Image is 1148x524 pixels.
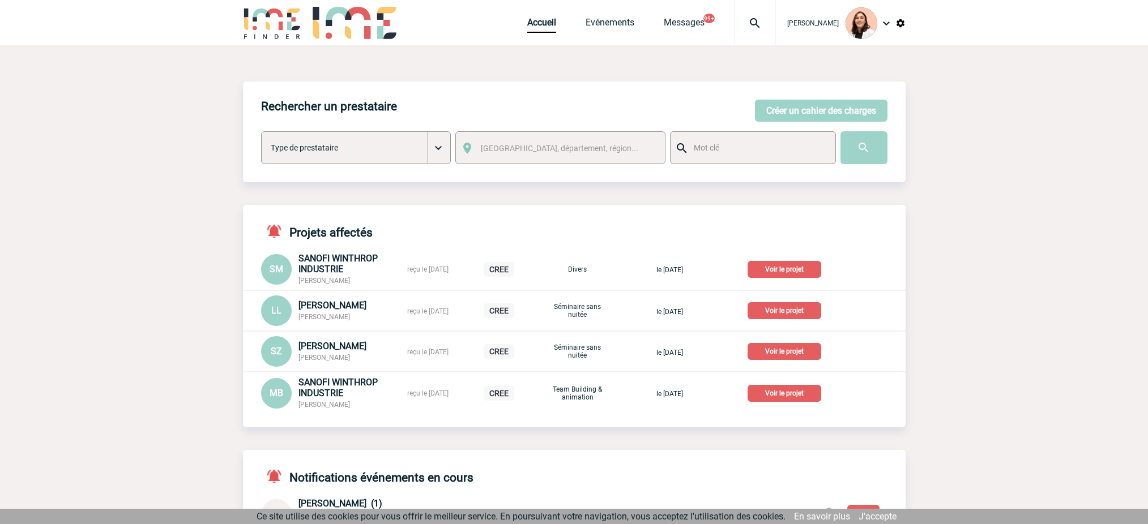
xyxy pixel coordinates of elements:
img: notifications-active-24-px-r.png [266,468,289,484]
a: Evénements [586,17,634,33]
input: Mot clé [691,140,825,155]
p: Voir le projet [748,385,821,402]
span: [PERSON_NAME] [298,341,366,351]
span: le [DATE] [656,308,683,316]
span: MB [270,388,283,398]
a: Voir le projet [748,387,826,398]
span: [PERSON_NAME] [298,313,350,321]
p: Voir le projet [748,302,821,319]
span: le [DATE] [656,266,683,274]
button: Lire [847,505,880,522]
a: Voir le projet [748,304,826,315]
span: reçu le [DATE] [407,389,449,397]
img: 129834-0.png [846,7,877,39]
span: [PERSON_NAME] (1) [298,498,382,509]
a: Accueil [527,17,556,33]
p: CREE [484,344,514,359]
p: voici le devis fournis par mon manager MErci [PERSON_NAME] [454,505,720,523]
span: le [DATE] [656,390,683,398]
span: [GEOGRAPHIC_DATA], département, région... [481,144,638,153]
img: notifications-active-24-px-r.png [266,223,289,239]
p: Voir le projet [748,343,821,360]
a: Messages [664,17,705,33]
span: LL [271,305,281,316]
span: reçu le [DATE] [407,307,449,315]
span: [PERSON_NAME] [298,401,350,409]
span: SM [270,264,283,274]
p: Divers [549,265,606,273]
span: reçu le [DATE] [407,348,449,356]
span: Ce site utilise des cookies pour vous offrir le meilleur service. En poursuivant votre navigation... [257,511,786,522]
a: En savoir plus [794,511,850,522]
h4: Projets affectés [261,223,373,239]
span: le [DATE] [656,349,683,357]
span: [PERSON_NAME] [298,277,350,285]
span: [PERSON_NAME] [298,300,366,311]
p: Séminaire sans nuitée [549,343,606,359]
p: CREE [484,303,514,318]
h4: Notifications événements en cours [261,468,473,484]
span: [PERSON_NAME] [787,19,839,27]
a: VL [PERSON_NAME] (1) CAPGEMINI ENGINEERING RESEARCH AND DEVELOPMENT voici le devis fournis par mo... [261,508,720,519]
span: SANOFI WINTHROP INDUSTRIE [298,253,378,274]
a: Lire [838,507,889,518]
span: [PERSON_NAME] [298,354,350,362]
img: IME-Finder [243,7,302,39]
p: CREE [484,262,514,277]
p: Team Building & animation [549,385,606,401]
p: Séminaire sans nuitée [549,303,606,319]
p: Voir le projet [748,261,821,278]
h4: Rechercher un prestataire [261,100,397,113]
span: reçu le [DATE] [407,265,449,273]
a: Voir le projet [748,345,826,356]
p: CREE [484,386,514,401]
input: Submit [840,131,887,164]
span: SANOFI WINTHROP INDUSTRIE [298,377,378,398]
a: Voir le projet [748,263,826,274]
span: SZ [271,346,282,357]
button: 99+ [703,14,715,23]
a: J'accepte [859,511,897,522]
